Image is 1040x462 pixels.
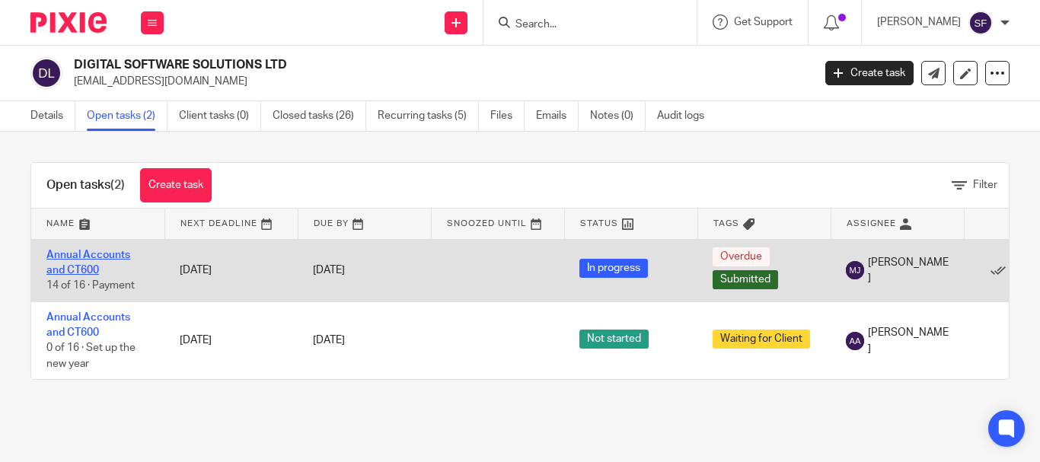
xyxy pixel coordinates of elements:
[579,330,649,349] span: Not started
[734,17,793,27] span: Get Support
[313,265,345,276] span: [DATE]
[590,101,646,131] a: Notes (0)
[110,179,125,191] span: (2)
[74,74,802,89] p: [EMAIL_ADDRESS][DOMAIN_NAME]
[968,11,993,35] img: svg%3E
[868,255,949,286] span: [PERSON_NAME]
[447,219,527,228] span: Snoozed Until
[713,247,770,266] span: Overdue
[313,336,345,346] span: [DATE]
[74,57,657,73] h2: DIGITAL SOFTWARE SOLUTIONS LTD
[868,325,949,356] span: [PERSON_NAME]
[30,57,62,89] img: svg%3E
[30,101,75,131] a: Details
[514,18,651,32] input: Search
[46,312,130,338] a: Annual Accounts and CT600
[46,250,130,276] a: Annual Accounts and CT600
[846,261,864,279] img: svg%3E
[973,180,997,190] span: Filter
[579,259,648,278] span: In progress
[877,14,961,30] p: [PERSON_NAME]
[713,219,739,228] span: Tags
[164,239,298,301] td: [DATE]
[140,168,212,202] a: Create task
[713,330,810,349] span: Waiting for Client
[991,263,1013,278] a: Mark as done
[30,12,107,33] img: Pixie
[164,301,298,379] td: [DATE]
[657,101,716,131] a: Audit logs
[87,101,167,131] a: Open tasks (2)
[580,219,618,228] span: Status
[378,101,479,131] a: Recurring tasks (5)
[179,101,261,131] a: Client tasks (0)
[273,101,366,131] a: Closed tasks (26)
[46,177,125,193] h1: Open tasks
[825,61,914,85] a: Create task
[490,101,525,131] a: Files
[46,343,136,370] span: 0 of 16 · Set up the new year
[46,280,135,291] span: 14 of 16 · Payment
[846,332,864,350] img: svg%3E
[536,101,579,131] a: Emails
[713,270,778,289] span: Submitted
